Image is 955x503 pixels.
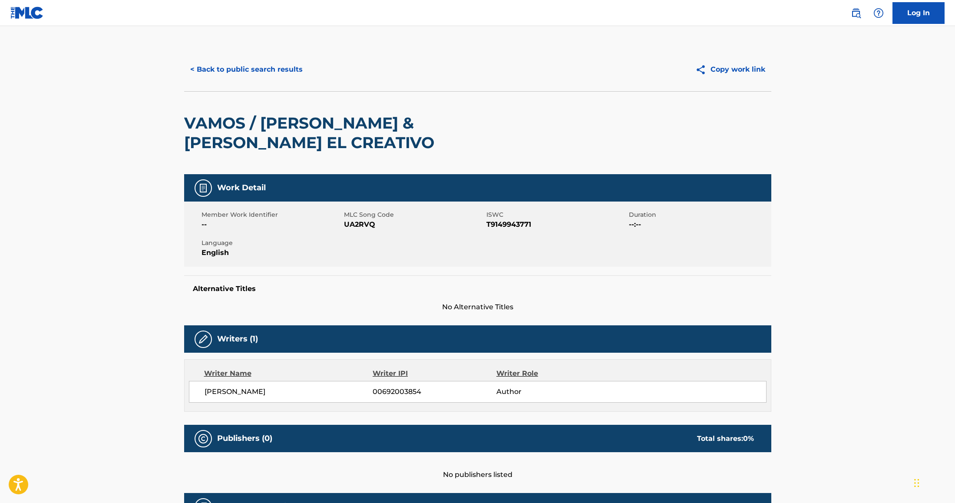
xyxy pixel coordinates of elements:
span: Duration [629,210,769,219]
img: Copy work link [695,64,710,75]
a: Public Search [847,4,865,22]
a: Log In [892,2,945,24]
span: MLC Song Code [344,210,484,219]
img: Work Detail [198,183,208,193]
img: help [873,8,884,18]
span: -- [202,219,342,230]
span: 00692003854 [373,387,496,397]
h5: Writers (1) [217,334,258,344]
img: search [851,8,861,18]
div: Writer IPI [373,368,496,379]
div: Arrastrar [914,470,919,496]
div: Widget de chat [912,461,955,503]
h5: Publishers (0) [217,434,272,443]
span: No Alternative Titles [184,302,771,312]
button: Copy work link [689,59,771,80]
div: Total shares: [697,434,754,444]
h5: Alternative Titles [193,285,763,293]
h5: Work Detail [217,183,266,193]
div: Writer Role [496,368,609,379]
img: Writers [198,334,208,344]
div: Writer Name [204,368,373,379]
span: UA2RVQ [344,219,484,230]
h2: VAMOS / [PERSON_NAME] & [PERSON_NAME] EL CREATIVO [184,113,536,152]
img: MLC Logo [10,7,44,19]
iframe: Chat Widget [912,461,955,503]
span: T9149943771 [486,219,627,230]
span: 0 % [743,434,754,443]
span: Member Work Identifier [202,210,342,219]
button: < Back to public search results [184,59,309,80]
span: [PERSON_NAME] [205,387,373,397]
span: ISWC [486,210,627,219]
img: Publishers [198,434,208,444]
span: English [202,248,342,258]
span: --:-- [629,219,769,230]
div: Help [870,4,887,22]
span: Author [496,387,609,397]
div: No publishers listed [184,452,771,480]
span: Language [202,238,342,248]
